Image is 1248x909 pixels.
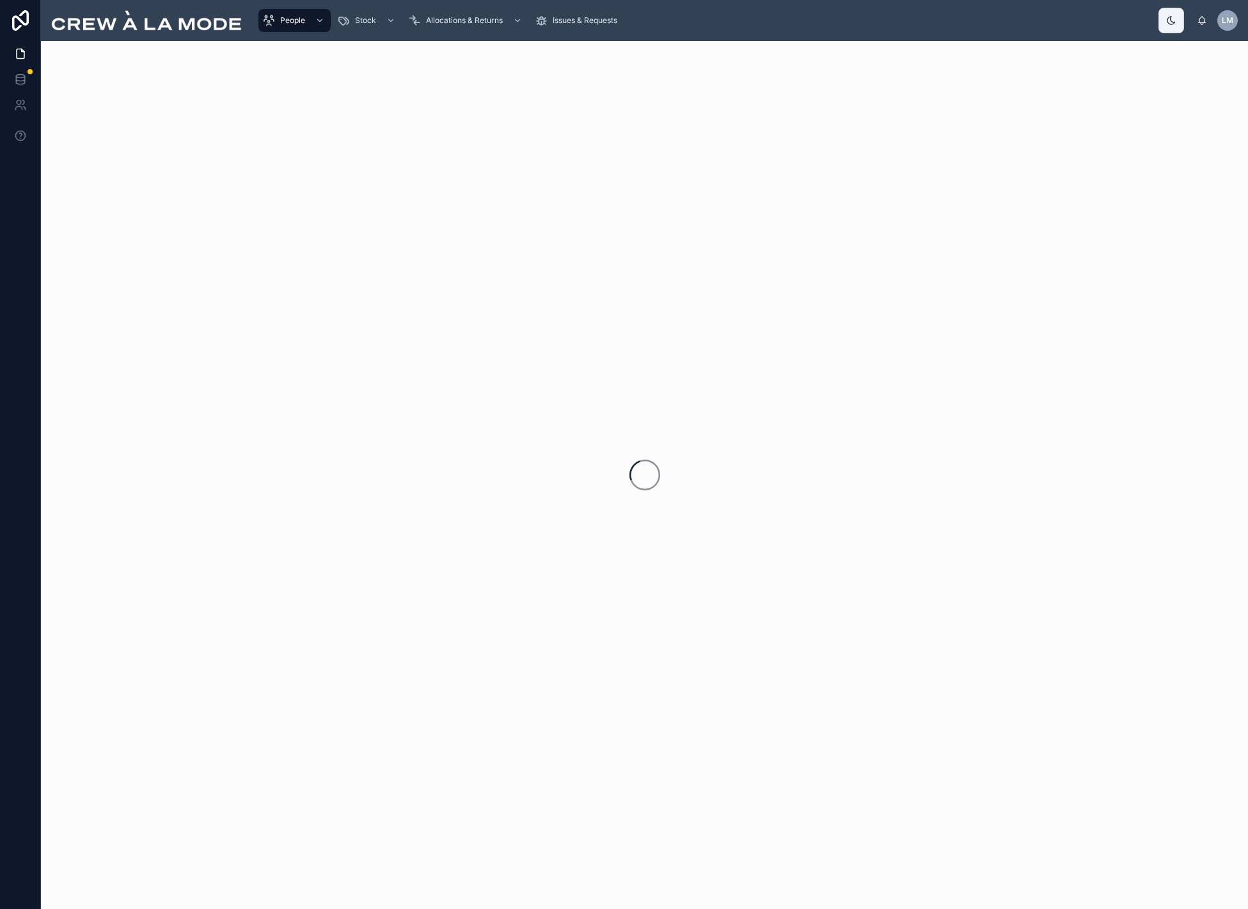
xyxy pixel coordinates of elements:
[355,15,376,26] span: Stock
[553,15,617,26] span: Issues & Requests
[1222,15,1233,26] span: LM
[426,15,503,26] span: Allocations & Returns
[258,9,331,32] a: People
[280,15,305,26] span: People
[51,10,242,31] img: App logo
[531,9,626,32] a: Issues & Requests
[333,9,402,32] a: Stock
[252,6,1197,35] div: scrollable content
[404,9,528,32] a: Allocations & Returns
